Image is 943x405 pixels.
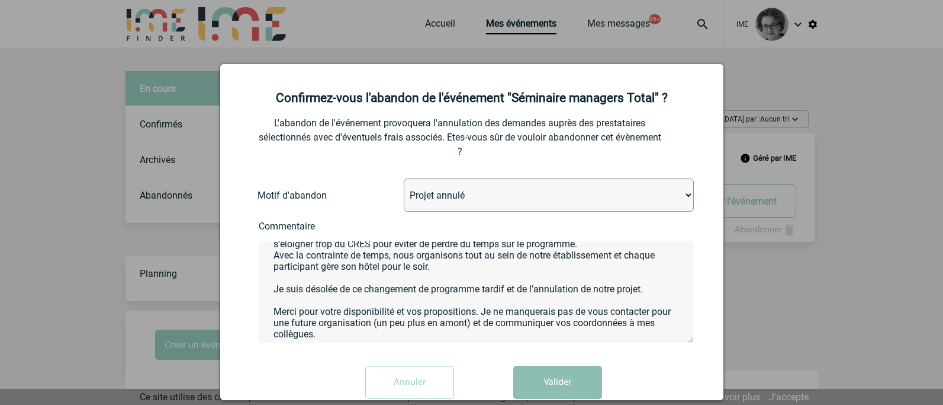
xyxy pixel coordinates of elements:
[259,221,353,232] label: Commentaire
[258,190,349,201] label: Motif d'abandon
[513,366,602,399] button: Valider
[235,91,709,105] h2: Confirmez-vous l'abandon de l'événement "Séminaire managers Total" ?
[365,366,454,399] input: Annuler
[259,116,661,159] p: L'abandon de l'événement provoquera l'annulation des demandes auprès des prestataires sélectionné...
